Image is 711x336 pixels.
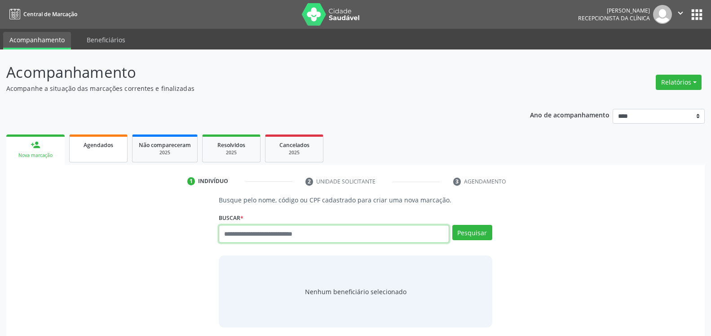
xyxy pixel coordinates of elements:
p: Acompanhamento [6,61,495,84]
span: Central de Marcação [23,10,77,18]
button: Pesquisar [452,225,492,240]
div: Nova marcação [13,152,58,159]
button: Relatórios [656,75,702,90]
i:  [676,8,685,18]
p: Busque pelo nome, código ou CPF cadastrado para criar uma nova marcação. [219,195,492,205]
span: Recepcionista da clínica [578,14,650,22]
span: Agendados [84,141,113,149]
img: img [653,5,672,24]
button:  [672,5,689,24]
label: Buscar [219,211,243,225]
div: [PERSON_NAME] [578,7,650,14]
a: Central de Marcação [6,7,77,22]
div: 1 [187,177,195,185]
p: Ano de acompanhamento [530,109,609,120]
div: 2025 [209,149,254,156]
button: apps [689,7,705,22]
span: Resolvidos [217,141,245,149]
div: 2025 [272,149,317,156]
span: Não compareceram [139,141,191,149]
a: Beneficiários [80,32,132,48]
div: 2025 [139,149,191,156]
div: person_add [31,140,40,150]
span: Cancelados [279,141,309,149]
span: Nenhum beneficiário selecionado [305,287,406,296]
p: Acompanhe a situação das marcações correntes e finalizadas [6,84,495,93]
a: Acompanhamento [3,32,71,49]
div: Indivíduo [198,177,228,185]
